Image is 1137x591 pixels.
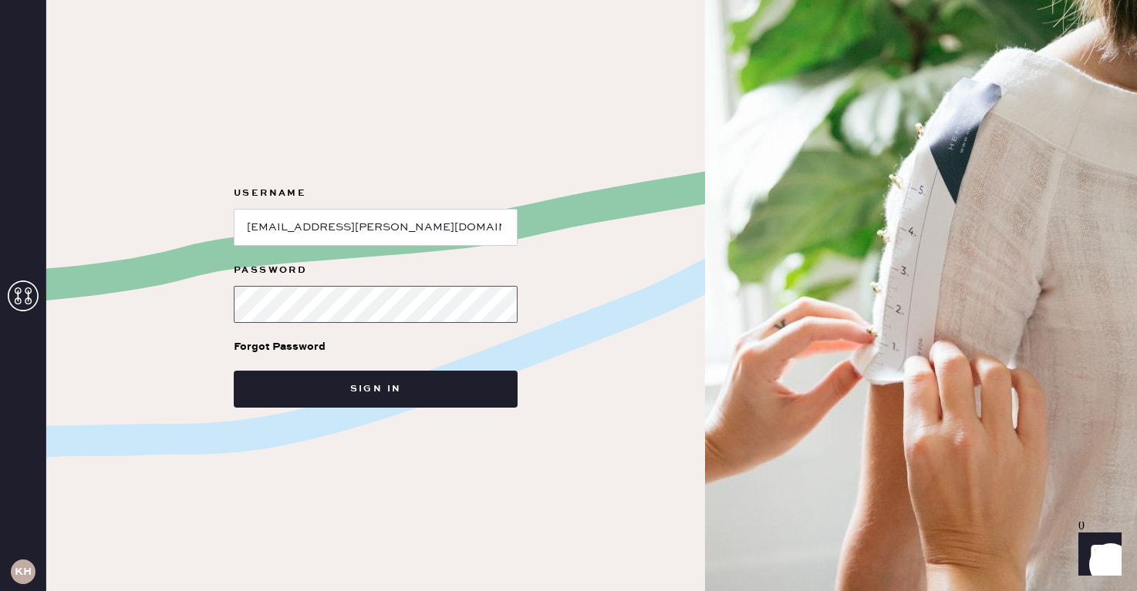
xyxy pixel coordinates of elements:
h3: KH [15,566,32,577]
label: Password [234,261,518,280]
input: e.g. john@doe.com [234,209,518,246]
a: Forgot Password [234,323,326,371]
iframe: Front Chat [1064,522,1130,588]
button: Sign in [234,371,518,408]
div: Forgot Password [234,338,326,355]
label: Username [234,184,518,203]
